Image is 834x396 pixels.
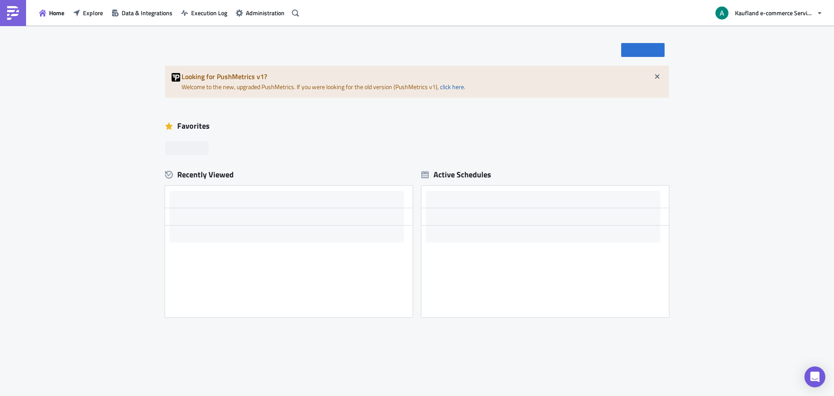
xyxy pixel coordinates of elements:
button: Explore [69,6,107,20]
span: Home [49,8,64,17]
span: Explore [83,8,103,17]
img: PushMetrics [6,6,20,20]
button: Administration [232,6,289,20]
div: Active Schedules [421,170,491,180]
img: Avatar [715,6,729,20]
div: Open Intercom Messenger [804,366,825,387]
h5: Looking for PushMetrics v1? [182,73,662,80]
span: Kaufland e-commerce Services GmbH & Co. KG [735,8,813,17]
button: Home [35,6,69,20]
button: Data & Integrations [107,6,177,20]
span: Execution Log [191,8,227,17]
span: Data & Integrations [122,8,172,17]
a: click here [440,82,464,91]
span: Administration [246,8,285,17]
div: Welcome to the new, upgraded PushMetrics. If you were looking for the old version (PushMetrics v1... [165,66,669,98]
button: Kaufland e-commerce Services GmbH & Co. KG [710,3,827,23]
div: Recently Viewed [165,168,413,181]
button: Execution Log [177,6,232,20]
div: Favorites [165,120,669,133]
